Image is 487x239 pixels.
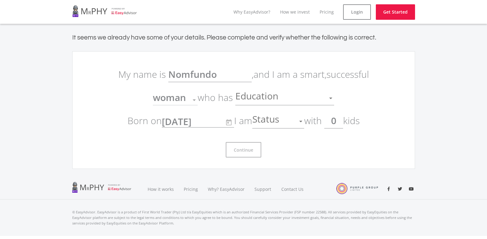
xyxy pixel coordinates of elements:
[226,142,261,157] button: Continue
[250,179,276,199] a: Support
[72,209,415,226] p: © EasyAdvisor. EasyAdvisor is a product of First World Trader (Pty) Ltd t/a EasyEquities which is...
[376,4,415,20] a: Get Started
[235,92,280,104] span: Education
[355,114,360,127] span: s
[114,63,373,132] p: My name is , and I am a smart, successful who has Born on I am with kid
[252,115,281,127] span: Status
[179,179,203,199] a: Pricing
[222,115,236,129] button: Open calendar
[143,179,179,199] a: How it works
[203,179,250,199] a: Why? EasyAdvisor
[233,9,270,15] a: Why EasyAdvisor?
[320,9,334,15] a: Pricing
[324,113,343,128] input: #
[276,179,309,199] a: Contact Us
[153,91,186,104] span: woman
[168,67,252,82] input: Name
[72,34,415,41] h4: It seems we already have some of your details. Please complete and verify whether the following i...
[343,4,371,20] a: Login
[280,9,310,15] a: How we invest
